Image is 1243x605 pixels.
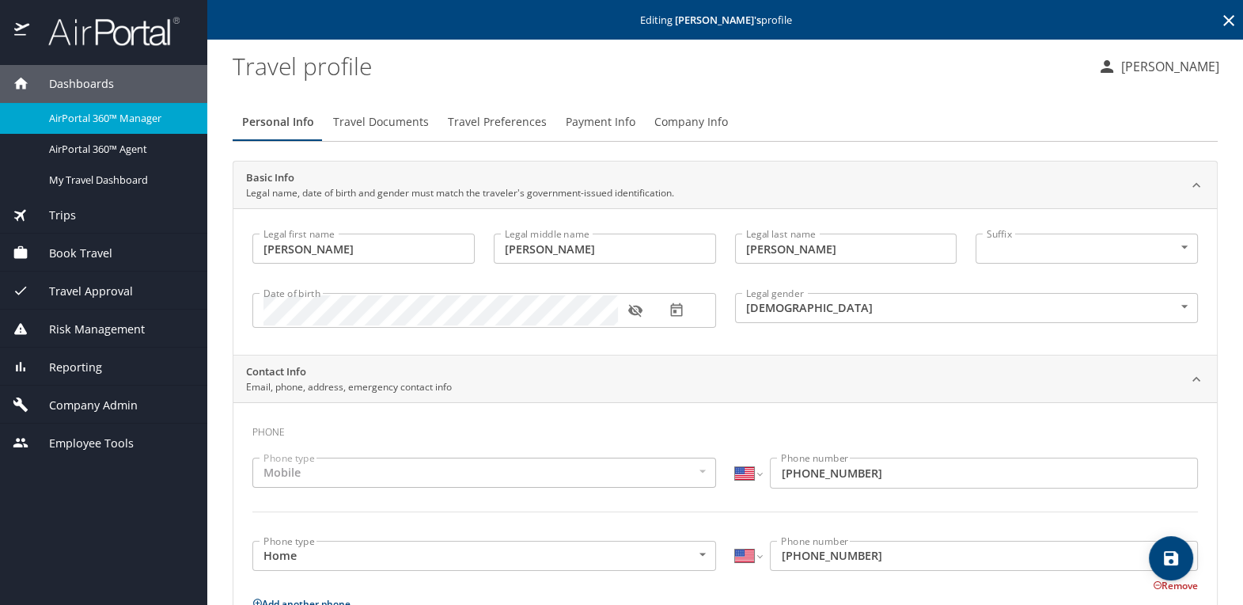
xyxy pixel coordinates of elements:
[233,162,1217,209] div: Basic InfoLegal name, date of birth and gender must match the traveler's government-issued identi...
[252,458,716,488] div: Mobile
[29,397,138,414] span: Company Admin
[29,321,145,338] span: Risk Management
[49,173,188,188] span: My Travel Dashboard
[233,208,1217,355] div: Basic InfoLegal name, date of birth and gender must match the traveler's government-issued identi...
[735,293,1199,323] div: [DEMOGRAPHIC_DATA]
[49,111,188,126] span: AirPortal 360™ Manager
[29,359,102,376] span: Reporting
[14,16,31,47] img: icon-airportal.png
[246,170,674,186] h2: Basic Info
[675,13,761,27] strong: [PERSON_NAME] 's
[212,15,1238,25] p: Editing profile
[246,380,452,394] p: Email, phone, address, emergency contact info
[1091,52,1226,81] button: [PERSON_NAME]
[246,364,452,380] h2: Contact Info
[29,75,114,93] span: Dashboards
[29,283,133,300] span: Travel Approval
[246,186,674,200] p: Legal name, date of birth and gender must match the traveler's government-issued identification.
[566,112,635,132] span: Payment Info
[233,356,1217,403] div: Contact InfoEmail, phone, address, emergency contact info
[976,234,1198,264] div: ​
[1149,536,1193,580] button: save
[29,435,134,452] span: Employee Tools
[31,16,180,47] img: airportal-logo.png
[29,245,112,262] span: Book Travel
[448,112,547,132] span: Travel Preferences
[654,112,728,132] span: Company Info
[29,207,76,224] span: Trips
[233,41,1085,90] h1: Travel profile
[333,112,429,132] span: Travel Documents
[1116,57,1219,76] p: [PERSON_NAME]
[242,112,314,132] span: Personal Info
[49,142,188,157] span: AirPortal 360™ Agent
[1153,579,1198,592] button: Remove
[252,415,1198,442] h3: Phone
[233,103,1218,141] div: Profile
[252,541,716,571] div: Home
